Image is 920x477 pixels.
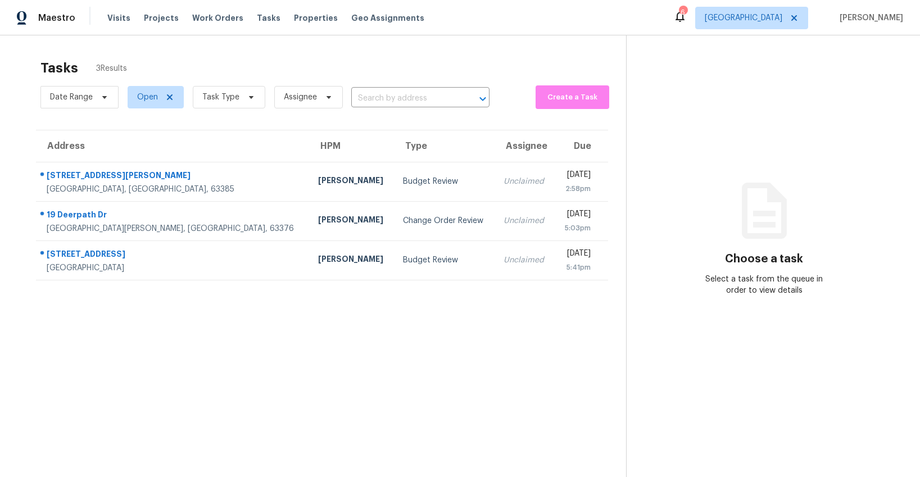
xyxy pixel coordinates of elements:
div: [STREET_ADDRESS][PERSON_NAME] [47,170,300,184]
span: Visits [107,12,130,24]
span: Assignee [284,92,317,103]
div: [DATE] [564,248,591,262]
div: [PERSON_NAME] [318,214,385,228]
span: Maestro [38,12,75,24]
h3: Choose a task [725,253,803,265]
th: Assignee [495,130,554,162]
div: [PERSON_NAME] [318,253,385,267]
div: Unclaimed [504,215,545,226]
div: [DATE] [564,169,591,183]
th: Type [394,130,495,162]
div: Select a task from the queue in order to view details [695,274,833,296]
th: Due [555,130,608,162]
span: Properties [294,12,338,24]
div: [GEOGRAPHIC_DATA] [47,262,300,274]
span: Tasks [257,14,280,22]
input: Search by address [351,90,458,107]
span: Geo Assignments [351,12,424,24]
th: Address [36,130,309,162]
span: Task Type [202,92,239,103]
th: HPM [309,130,394,162]
span: Date Range [50,92,93,103]
div: Unclaimed [504,255,545,266]
div: 5:41pm [564,262,591,273]
div: [GEOGRAPHIC_DATA][PERSON_NAME], [GEOGRAPHIC_DATA], 63376 [47,223,300,234]
button: Open [475,91,491,107]
span: Create a Task [541,91,604,104]
div: 19 Deerpath Dr [47,209,300,223]
span: Open [137,92,158,103]
div: 5:03pm [564,222,591,234]
div: Unclaimed [504,176,545,187]
span: [PERSON_NAME] [835,12,903,24]
span: [GEOGRAPHIC_DATA] [705,12,782,24]
div: 6 [679,7,687,18]
div: [DATE] [564,208,591,222]
div: [STREET_ADDRESS] [47,248,300,262]
div: Budget Review [403,176,486,187]
div: 2:58pm [564,183,591,194]
div: Budget Review [403,255,486,266]
div: Change Order Review [403,215,486,226]
div: [PERSON_NAME] [318,175,385,189]
span: Work Orders [192,12,243,24]
span: Projects [144,12,179,24]
h2: Tasks [40,62,78,74]
div: [GEOGRAPHIC_DATA], [GEOGRAPHIC_DATA], 63385 [47,184,300,195]
span: 3 Results [96,63,127,74]
button: Create a Task [536,85,609,109]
